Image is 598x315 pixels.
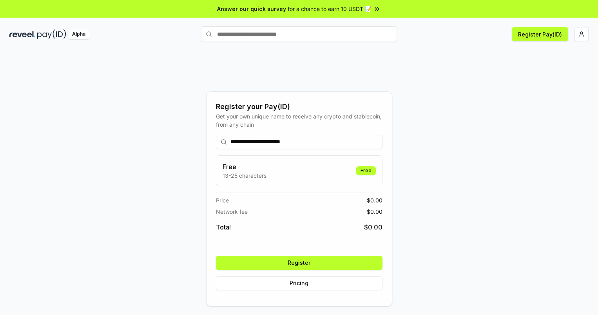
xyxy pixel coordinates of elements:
[37,29,66,39] img: pay_id
[367,208,382,216] span: $ 0.00
[216,222,231,232] span: Total
[367,196,382,204] span: $ 0.00
[216,208,248,216] span: Network fee
[216,276,382,290] button: Pricing
[9,29,36,39] img: reveel_dark
[216,256,382,270] button: Register
[216,112,382,129] div: Get your own unique name to receive any crypto and stablecoin, from any chain
[68,29,90,39] div: Alpha
[217,5,286,13] span: Answer our quick survey
[223,171,266,180] p: 13-25 characters
[216,101,382,112] div: Register your Pay(ID)
[216,196,229,204] span: Price
[364,222,382,232] span: $ 0.00
[512,27,568,41] button: Register Pay(ID)
[356,166,376,175] div: Free
[288,5,371,13] span: for a chance to earn 10 USDT 📝
[223,162,266,171] h3: Free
